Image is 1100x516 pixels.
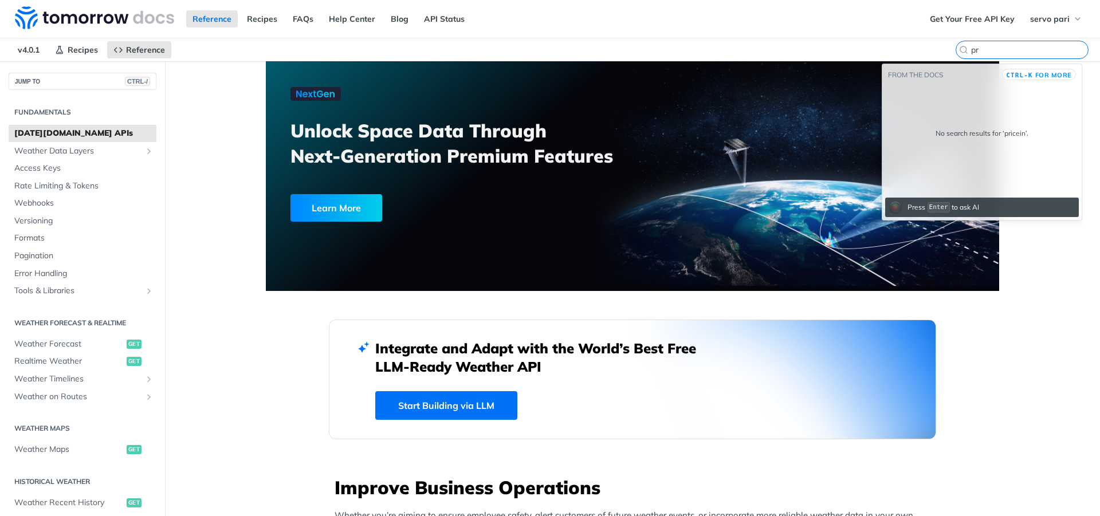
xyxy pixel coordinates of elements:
[9,353,156,370] a: Realtime Weatherget
[186,10,238,27] a: Reference
[905,199,982,216] div: Press to ask AI
[127,340,142,349] span: get
[14,128,154,139] span: [DATE][DOMAIN_NAME] APIs
[9,230,156,247] a: Formats
[971,45,1088,55] input: Search
[14,285,142,297] span: Tools & Libraries
[9,73,156,90] button: JUMP TOCTRL-/
[418,10,471,27] a: API Status
[49,41,104,58] a: Recipes
[11,41,46,58] span: v4.0.1
[375,391,517,420] a: Start Building via LLM
[14,215,154,227] span: Versioning
[144,375,154,384] button: Show subpages for Weather Timelines
[290,87,341,101] img: NextGen
[14,497,124,509] span: Weather Recent History
[107,41,171,58] a: Reference
[144,286,154,296] button: Show subpages for Tools & Libraries
[323,10,382,27] a: Help Center
[290,194,382,222] div: Learn More
[9,282,156,300] a: Tools & LibrariesShow subpages for Tools & Libraries
[14,391,142,403] span: Weather on Routes
[14,145,142,157] span: Weather Data Layers
[9,160,156,177] a: Access Keys
[9,125,156,142] a: [DATE][DOMAIN_NAME] APIs
[290,194,574,222] a: Learn More
[888,70,943,79] span: From the docs
[144,392,154,401] button: Show subpages for Weather on Routes
[14,198,154,209] span: Webhooks
[290,118,645,168] h3: Unlock Space Data Through Next-Generation Premium Features
[9,388,156,405] a: Weather on RoutesShow subpages for Weather on Routes
[14,373,142,385] span: Weather Timelines
[9,476,156,487] h2: Historical Weather
[1035,71,1072,79] span: for more
[9,423,156,434] h2: Weather Maps
[14,356,124,367] span: Realtime Weather
[126,45,165,55] span: Reference
[9,195,156,212] a: Webhooks
[375,339,713,376] h2: Integrate and Adapt with the World’s Best Free LLM-Ready Weather API
[14,233,154,244] span: Formats
[1030,14,1070,24] span: servo pari
[9,265,156,282] a: Error Handling
[9,107,156,117] h2: Fundamentals
[335,475,936,500] h3: Improve Business Operations
[928,202,950,212] kbd: Enter
[9,494,156,511] a: Weather Recent Historyget
[9,336,156,353] a: Weather Forecastget
[959,45,968,54] svg: Search
[241,10,284,27] a: Recipes
[1006,69,1032,81] kbd: CTRL-K
[15,6,174,29] img: Tomorrow.io Weather API Docs
[14,180,154,192] span: Rate Limiting & Tokens
[14,163,154,174] span: Access Keys
[9,178,156,195] a: Rate Limiting & Tokens
[127,357,142,366] span: get
[127,445,142,454] span: get
[1002,69,1076,80] button: CTRL-Kfor more
[1024,10,1089,27] button: servo pari
[125,77,150,86] span: CTRL-/
[144,147,154,156] button: Show subpages for Weather Data Layers
[936,129,1028,137] div: No search results for ‘ pricein ’.
[384,10,415,27] a: Blog
[9,441,156,458] a: Weather Mapsget
[9,247,156,265] a: Pagination
[14,250,154,262] span: Pagination
[14,338,124,350] span: Weather Forecast
[14,268,154,279] span: Error Handling
[924,10,1021,27] a: Get Your Free API Key
[14,444,124,455] span: Weather Maps
[9,318,156,328] h2: Weather Forecast & realtime
[68,45,98,55] span: Recipes
[286,10,320,27] a: FAQs
[9,371,156,388] a: Weather TimelinesShow subpages for Weather Timelines
[127,498,142,507] span: get
[9,143,156,160] a: Weather Data LayersShow subpages for Weather Data Layers
[9,212,156,230] a: Versioning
